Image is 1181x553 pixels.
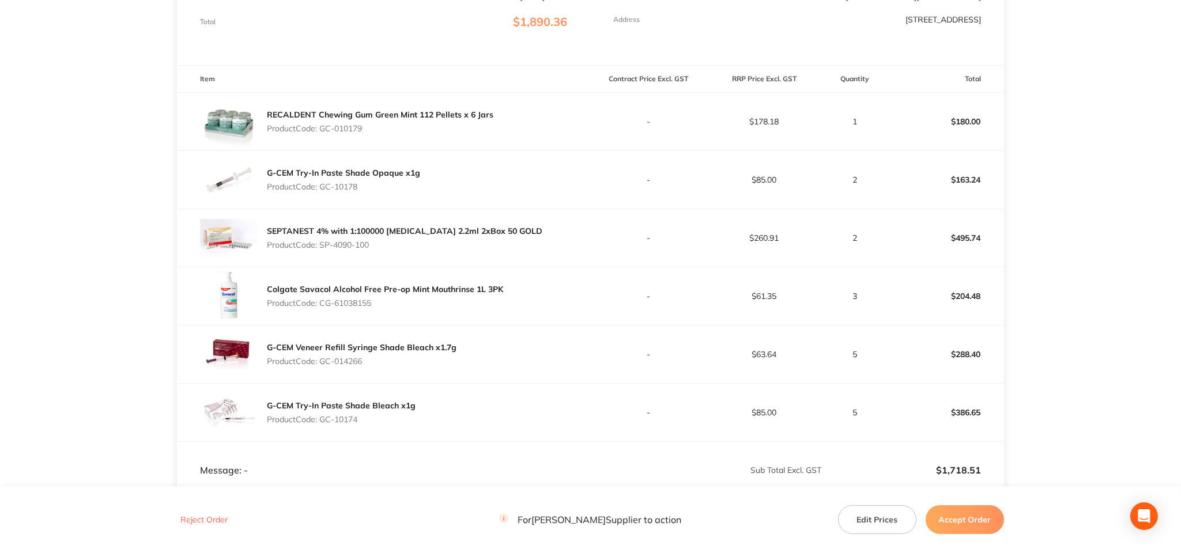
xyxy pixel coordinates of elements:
[267,182,420,191] p: Product Code: GC-10178
[267,124,493,133] p: Product Code: GC-010179
[513,14,567,29] span: $1,890.36
[591,350,705,359] p: -
[822,291,888,301] p: 3
[591,175,705,184] p: -
[267,168,420,178] a: G-CEM Try-In Paste Shade Opaque x1g
[926,505,1004,534] button: Accept Order
[200,93,258,150] img: bnZ3aHFqcw
[200,325,258,383] img: N2NycnBqMA
[905,15,981,24] p: [STREET_ADDRESS]
[889,399,1003,426] p: $386.65
[200,151,258,209] img: d2JuajRkYQ
[267,342,456,353] a: G-CEM Veneer Refill Syringe Shade Bleach x1.7g
[200,384,258,441] img: NG50a3pscg
[889,166,1003,194] p: $163.24
[267,284,503,294] a: Colgate Savacol Alcohol Free Pre-op Mint Mouthrinse 1L 3PK
[591,408,705,417] p: -
[267,400,416,411] a: G-CEM Try-In Paste Shade Bleach x1g
[267,226,542,236] a: SEPTANEST 4% with 1:100000 [MEDICAL_DATA] 2.2ml 2xBox 50 GOLD
[590,66,706,93] th: Contract Price Excl. GST
[267,109,493,120] a: RECALDENT Chewing Gum Green Mint 112 Pellets x 6 Jars
[707,175,821,184] p: $85.00
[177,441,590,476] td: Message: -
[822,465,981,475] p: $1,718.51
[707,350,821,359] p: $63.64
[706,66,822,93] th: RRP Price Excl. GST
[177,515,231,525] button: Reject Order
[267,298,503,308] p: Product Code: CG-61038155
[838,505,916,534] button: Edit Prices
[889,340,1003,368] p: $288.40
[822,233,888,243] p: 2
[822,117,888,126] p: 1
[267,240,542,249] p: Product Code: SP-4090-100
[591,233,705,243] p: -
[200,209,258,267] img: cWF0dWx0ag
[613,16,640,24] p: Address
[267,415,416,424] p: Product Code: GC-10174
[267,357,456,366] p: Product Code: GC-014266
[200,267,258,325] img: N2w4MGd3NQ
[822,350,888,359] p: 5
[822,485,981,495] p: $171.85
[707,233,821,243] p: $260.91
[591,465,821,475] p: Sub Total Excl. GST
[591,291,705,301] p: -
[888,66,1004,93] th: Total
[707,117,821,126] p: $178.18
[200,18,216,26] p: Total
[707,291,821,301] p: $61.35
[822,175,888,184] p: 2
[177,66,590,93] th: Item
[889,282,1003,310] p: $204.48
[707,408,821,417] p: $85.00
[822,408,888,417] p: 5
[1130,502,1158,530] div: Open Intercom Messenger
[889,108,1003,135] p: $180.00
[591,117,705,126] p: -
[822,66,888,93] th: Quantity
[178,486,821,495] p: % GST
[499,514,681,525] p: For [PERSON_NAME] Supplier to action
[889,224,1003,252] p: $495.74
